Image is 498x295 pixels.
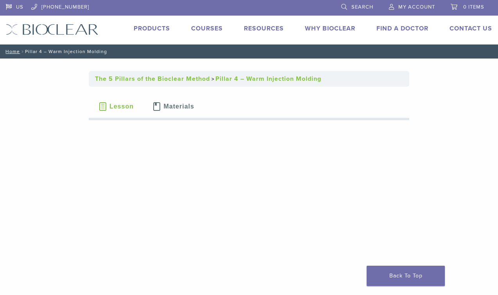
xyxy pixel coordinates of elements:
a: Resources [244,25,284,32]
nav: Breadcrumbs [89,71,409,87]
a: Find A Doctor [376,25,428,32]
img: Bioclear [6,24,99,35]
a: Why Bioclear [305,25,355,32]
span: Search [351,4,373,10]
span: My Account [398,4,435,10]
span: 0 items [463,4,484,10]
a: Back To Top [367,266,445,286]
a: Pillar 4 – Warm Injection Molding [215,75,321,83]
a: Contact Us [450,25,492,32]
a: The 5 Pillars of the Bioclear Method [95,75,210,83]
a: Courses [191,25,223,32]
span: Materials [164,103,194,110]
span: Lesson [109,103,134,110]
a: Home [3,49,20,54]
a: Products [134,25,170,32]
span: / [20,50,25,53]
